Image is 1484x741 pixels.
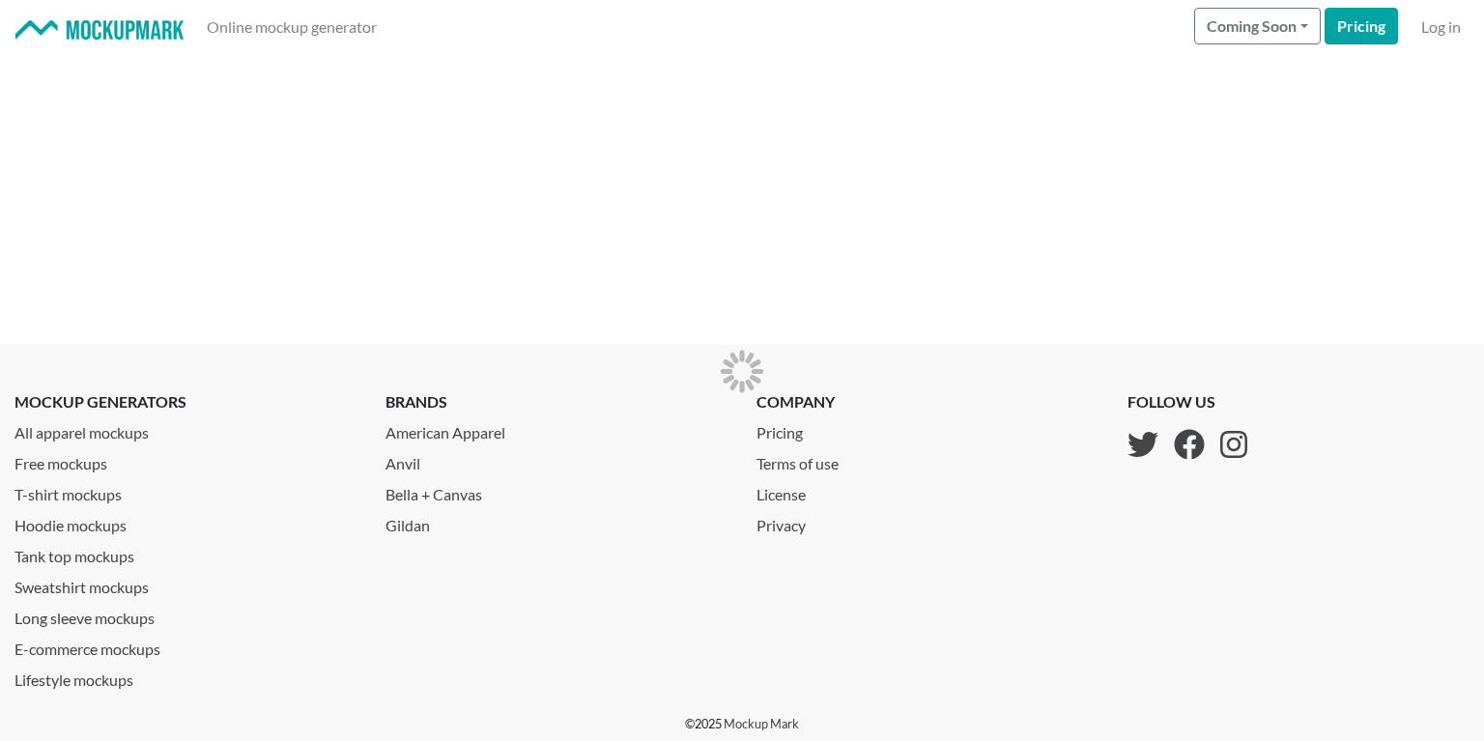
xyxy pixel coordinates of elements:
p: company [756,390,854,413]
a: Online mockup generator [199,8,385,46]
a: Long sleeve mockups [14,599,357,630]
a: Mockup Mark [724,716,799,731]
a: Gildan [385,506,728,537]
a: Terms of use [756,444,854,475]
a: Free mockups [14,444,357,475]
a: Sweatshirt mockups [14,568,357,599]
p: © 2025 [685,715,799,733]
a: Hoodie mockups [14,506,357,537]
a: All apparel mockups [14,413,357,444]
a: Pricing [1325,8,1398,44]
img: Mockup Mark [15,20,184,41]
button: Coming Soon [1194,8,1321,44]
p: mockup generators [14,390,357,413]
a: Log in [1413,8,1469,46]
a: American Apparel [385,413,728,444]
p: brands [385,390,728,413]
a: Anvil [385,444,728,475]
a: T-shirt mockups [14,475,357,506]
a: E-commerce mockups [14,630,357,661]
a: Tank top mockups [14,537,357,568]
a: Bella + Canvas [385,475,728,506]
a: Privacy [756,506,854,537]
a: License [756,475,854,506]
a: Pricing [756,413,854,444]
a: Lifestyle mockups [14,661,357,692]
p: follow us [1127,390,1247,413]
